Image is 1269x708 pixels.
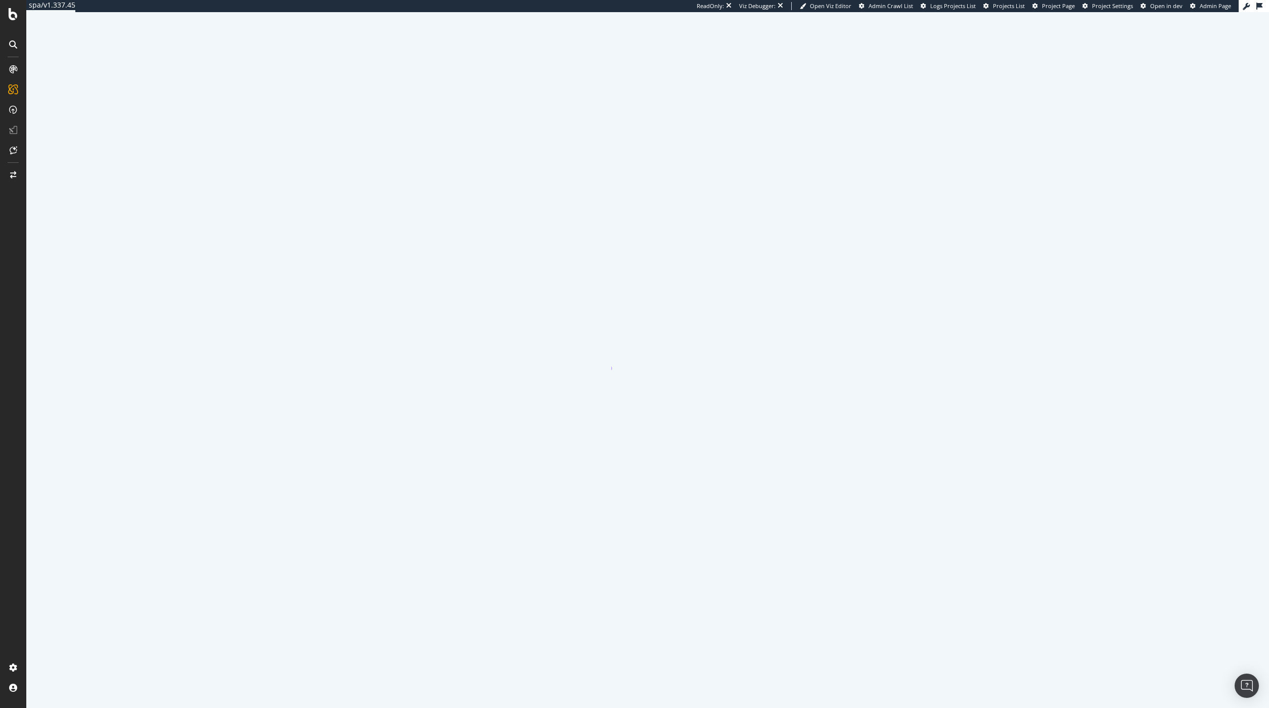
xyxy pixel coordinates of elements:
[1190,2,1231,10] a: Admin Page
[1082,2,1133,10] a: Project Settings
[1150,2,1183,10] span: Open in dev
[1200,2,1231,10] span: Admin Page
[739,2,776,10] div: Viz Debugger:
[869,2,913,10] span: Admin Crawl List
[697,2,724,10] div: ReadOnly:
[800,2,851,10] a: Open Viz Editor
[921,2,976,10] a: Logs Projects List
[1032,2,1075,10] a: Project Page
[1235,674,1259,698] div: Open Intercom Messenger
[1042,2,1075,10] span: Project Page
[993,2,1025,10] span: Projects List
[983,2,1025,10] a: Projects List
[930,2,976,10] span: Logs Projects List
[1092,2,1133,10] span: Project Settings
[611,334,684,370] div: animation
[859,2,913,10] a: Admin Crawl List
[810,2,851,10] span: Open Viz Editor
[1141,2,1183,10] a: Open in dev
